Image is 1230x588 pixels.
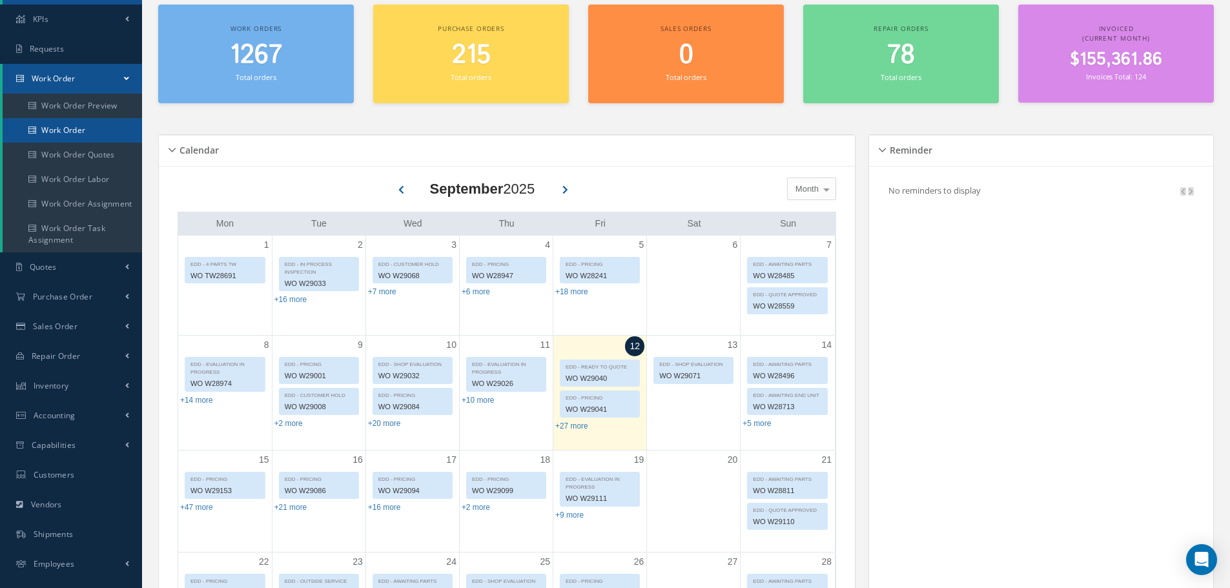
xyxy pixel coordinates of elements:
[743,419,771,428] a: Show 5 more events
[647,451,741,553] td: September 20, 2025
[560,472,639,491] div: EDD - EVALUATION IN PROGRESS
[178,335,272,451] td: September 8, 2025
[32,350,81,361] span: Repair Order
[272,236,365,336] td: September 2, 2025
[34,410,76,421] span: Accounting
[34,529,74,540] span: Shipments
[230,37,282,74] span: 1267
[588,5,784,103] a: Sales orders 0 Total orders
[30,261,57,272] span: Quotes
[553,335,647,451] td: September 12, 2025
[874,24,928,33] span: Repair orders
[462,503,490,512] a: Show 2 more events
[748,514,827,529] div: WO W29110
[280,358,358,369] div: EDD - PRICING
[631,451,647,469] a: September 19, 2025
[280,276,358,291] div: WO W29033
[725,336,741,354] a: September 13, 2025
[373,258,452,269] div: EDD - CUSTOMER HOLD
[459,451,553,553] td: September 18, 2025
[401,216,425,232] a: Wednesday
[748,258,827,269] div: EDD - AWAITING PARTS
[555,511,584,520] a: Show 9 more events
[467,269,546,283] div: WO W28947
[1086,72,1145,81] small: Invoices Total: 124
[274,419,303,428] a: Show 2 more events
[748,574,827,585] div: EDD - AWAITING PARTS
[625,336,644,356] a: September 12, 2025
[824,236,834,254] a: September 7, 2025
[741,236,834,336] td: September 7, 2025
[3,94,142,118] a: Work Order Preview
[496,216,517,232] a: Thursday
[462,396,495,405] a: Show 10 more events
[537,553,553,571] a: September 25, 2025
[725,553,741,571] a: September 27, 2025
[819,336,834,354] a: September 14, 2025
[438,24,504,33] span: Purchase orders
[555,287,588,296] a: Show 18 more events
[792,183,819,196] span: Month
[553,451,647,553] td: September 19, 2025
[355,336,365,354] a: September 9, 2025
[3,143,142,167] a: Work Order Quotes
[185,472,265,483] div: EDD - PRICING
[180,503,213,512] a: Show 47 more events
[748,389,827,400] div: EDD - AWAITING END UNIT
[462,287,490,296] a: Show 6 more events
[654,369,733,383] div: WO W29071
[748,369,827,383] div: WO W28496
[33,14,48,25] span: KPIs
[560,258,639,269] div: EDD - PRICING
[537,451,553,469] a: September 18, 2025
[1099,24,1134,33] span: Invoiced
[748,288,827,299] div: EDD - QUOTE APPROVED
[280,483,358,498] div: WO W29086
[261,336,272,354] a: September 8, 2025
[537,336,553,354] a: September 11, 2025
[236,72,276,82] small: Total orders
[661,24,711,33] span: Sales orders
[350,451,365,469] a: September 16, 2025
[214,216,236,232] a: Monday
[467,358,546,376] div: EDD - EVALUATION IN PROGRESS
[444,336,459,354] a: September 10, 2025
[803,5,999,103] a: Repair orders 78 Total orders
[32,73,76,84] span: Work Order
[553,236,647,336] td: September 5, 2025
[3,192,142,216] a: Work Order Assignment
[467,574,546,585] div: EDD - SHOP EVALUATION
[231,24,282,33] span: Work orders
[560,491,639,506] div: WO W29111
[355,236,365,254] a: September 2, 2025
[748,472,827,483] div: EDD - AWAITING PARTS
[309,216,329,232] a: Tuesday
[748,503,827,514] div: EDD - QUOTE APPROVED
[560,269,639,283] div: WO W28241
[730,236,741,254] a: September 6, 2025
[819,451,834,469] a: September 21, 2025
[1186,544,1217,575] div: Open Intercom Messenger
[3,167,142,192] a: Work Order Labor
[555,421,588,431] a: Show 27 more events
[272,335,365,451] td: September 9, 2025
[158,5,354,103] a: Work orders 1267 Total orders
[368,419,401,428] a: Show 20 more events
[373,5,569,103] a: Purchase orders 215 Total orders
[280,472,358,483] div: EDD - PRICING
[725,451,741,469] a: September 20, 2025
[373,483,452,498] div: WO W29094
[280,258,358,276] div: EDD - IN PROCESS INSPECTION
[593,216,608,232] a: Friday
[256,553,272,571] a: September 22, 2025
[560,391,639,402] div: EDD - PRICING
[1070,47,1162,72] span: $155,361.86
[430,178,535,199] div: 2025
[467,472,546,483] div: EDD - PRICING
[280,400,358,414] div: WO W29008
[3,216,142,252] a: Work Order Task Assignment
[1018,5,1214,103] a: Invoiced (Current Month) $155,361.86 Invoices Total: 124
[748,358,827,369] div: EDD - AWAITING PARTS
[373,389,452,400] div: EDD - PRICING
[30,43,64,54] span: Requests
